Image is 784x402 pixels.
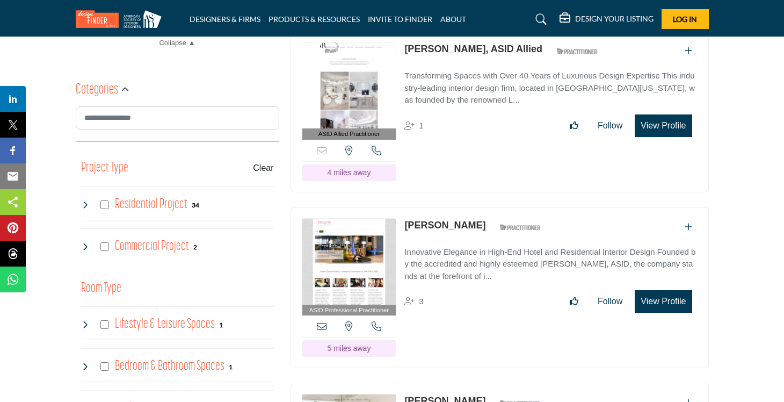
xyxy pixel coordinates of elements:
button: Like listing [563,291,585,312]
a: ASID Professional Practitioner [302,219,396,316]
a: Innovative Elegance in High-End Hotel and Residential Interior Design Founded by the accredited a... [404,240,697,283]
a: Search [525,11,554,28]
button: Project Type [81,158,128,178]
a: ABOUT [440,15,466,24]
span: 1 [419,121,423,130]
div: Followers [404,119,423,132]
b: 2 [193,243,197,251]
buton: Clear [253,162,273,175]
b: 34 [192,202,199,209]
button: View Profile [635,290,692,313]
input: Select Lifestyle & Leisure Spaces checkbox [100,320,109,329]
h2: Categories [76,81,118,100]
button: Log In [662,9,709,29]
div: 1 Results For Bedroom & Bathroom Spaces [229,362,233,371]
a: [PERSON_NAME] [404,220,485,231]
a: ASID Allied Practitioner [302,42,396,140]
h4: Lifestyle & Leisure Spaces: Lifestyle & Leisure Spaces [115,315,215,334]
span: 5 miles away [327,344,371,353]
p: Transforming Spaces with Over 40 Years of Luxurious Design Expertise This industry-leading interi... [404,70,697,106]
p: Innovative Elegance in High-End Hotel and Residential Interior Design Founded by the accredited a... [404,246,697,283]
div: 34 Results For Residential Project [192,200,199,210]
input: Select Commercial Project checkbox [100,242,109,251]
div: Followers [404,295,423,308]
button: Room Type [81,278,121,299]
input: Select Bedroom & Bathroom Spaces checkbox [100,362,109,371]
h5: DESIGN YOUR LISTING [575,14,654,24]
h4: Bedroom & Bathroom Spaces: Bedroom & Bathroom Spaces [115,357,224,376]
img: Jane Dixon [302,219,396,305]
a: PRODUCTS & RESOURCES [268,15,360,24]
h4: Residential Project: Types of projects range from simple residential renovations to highly comple... [115,195,187,214]
input: Select Residential Project checkbox [100,200,109,209]
b: 1 [229,363,233,371]
a: DESIGNERS & FIRMS [190,15,260,24]
p: Jane Dixon [404,218,485,233]
div: 1 Results For Lifestyle & Leisure Spaces [219,320,223,329]
span: ASID Allied Practitioner [318,130,380,139]
input: Search Category [76,106,279,130]
button: Follow [591,115,629,137]
span: 4 miles away [327,168,371,177]
div: DESIGN YOUR LISTING [560,13,654,26]
a: [PERSON_NAME], ASID Allied [404,44,542,54]
p: Denise Richards, ASID Allied [404,42,542,56]
div: 2 Results For Commercial Project [193,242,197,252]
span: ASID Professional Practitioner [309,306,389,315]
button: View Profile [635,114,692,137]
img: Site Logo [76,10,167,28]
button: Follow [591,291,629,312]
h4: Commercial Project: Involve the design, construction, or renovation of spaces used for business p... [115,237,189,256]
a: INVITE TO FINDER [368,15,432,24]
img: ASID Qualified Practitioners Badge Icon [496,221,544,234]
a: Add To List [685,46,692,55]
a: Add To List [685,222,692,232]
a: Collapse ▲ [84,38,271,48]
button: Like listing [563,115,585,137]
img: Denise Richards, ASID Allied [302,42,396,128]
b: 1 [219,321,223,329]
img: ASID Qualified Practitioners Badge Icon [553,45,601,58]
span: Log In [673,15,697,24]
span: 3 [419,297,423,306]
a: Transforming Spaces with Over 40 Years of Luxurious Design Expertise This industry-leading interi... [404,63,697,106]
